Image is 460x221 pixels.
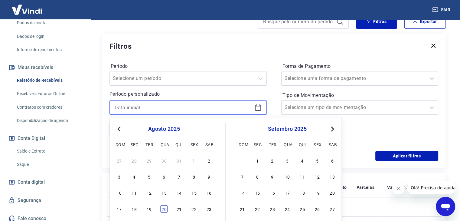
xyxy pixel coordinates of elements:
[254,205,261,213] div: Choose segunda-feira, 22 de setembro de 2025
[15,114,83,127] a: Disponibilização de agenda
[284,173,291,180] div: Choose quarta-feira, 10 de setembro de 2025
[109,41,132,51] h5: Filtros
[299,173,306,180] div: Choose quinta-feira, 11 de setembro de 2025
[175,189,183,196] div: Choose quinta-feira, 14 de agosto de 2025
[116,189,123,196] div: Choose domingo, 10 de agosto de 2025
[190,189,197,196] div: Choose sexta-feira, 15 de agosto de 2025
[299,157,306,164] div: Choose quinta-feira, 4 de setembro de 2025
[160,173,168,180] div: Choose quarta-feira, 6 de agosto de 2025
[269,173,276,180] div: Choose terça-feira, 9 de setembro de 2025
[269,141,276,148] div: ter
[407,181,455,194] iframe: Mensagem da empresa
[329,141,336,148] div: sab
[299,205,306,213] div: Choose quinta-feira, 25 de setembro de 2025
[205,173,213,180] div: Choose sábado, 9 de agosto de 2025
[404,14,445,29] button: Exportar
[239,141,246,148] div: dom
[284,141,291,148] div: qua
[190,157,197,164] div: Choose sexta-feira, 1 de agosto de 2025
[393,182,405,194] iframe: Fechar mensagem
[263,17,334,26] input: Busque pelo número do pedido
[7,194,83,207] a: Segurança
[116,141,123,148] div: dom
[7,176,83,189] a: Conta digital
[145,189,153,196] div: Choose terça-feira, 12 de agosto de 2025
[356,14,397,29] button: Filtros
[109,91,267,98] p: Período personalizado
[205,205,213,213] div: Choose sábado, 23 de agosto de 2025
[131,173,138,180] div: Choose segunda-feira, 4 de agosto de 2025
[314,157,321,164] div: Choose sexta-feira, 5 de setembro de 2025
[387,184,407,190] p: Valor Líq.
[160,141,168,148] div: qua
[145,141,153,148] div: ter
[254,141,261,148] div: seg
[131,157,138,164] div: Choose segunda-feira, 28 de julho de 2025
[175,141,183,148] div: qui
[15,74,83,87] a: Relatório de Recebíveis
[282,92,437,99] label: Tipo de Movimentação
[329,157,336,164] div: Choose sábado, 6 de setembro de 2025
[175,173,183,180] div: Choose quinta-feira, 7 de agosto de 2025
[18,178,45,186] span: Conta digital
[254,157,261,164] div: Choose segunda-feira, 1 de setembro de 2025
[115,125,213,133] div: agosto 2025
[205,141,213,148] div: sab
[205,189,213,196] div: Choose sábado, 16 de agosto de 2025
[111,63,266,70] label: Período
[115,103,252,112] input: Data inicial
[375,151,438,161] button: Aplicar filtros
[436,197,455,216] iframe: Botão para abrir a janela de mensagens
[357,184,374,190] p: Parcelas
[190,173,197,180] div: Choose sexta-feira, 8 de agosto de 2025
[145,173,153,180] div: Choose terça-feira, 5 de agosto de 2025
[131,141,138,148] div: seg
[175,205,183,213] div: Choose quinta-feira, 21 de agosto de 2025
[15,158,83,171] a: Saque
[284,157,291,164] div: Choose quarta-feira, 3 de setembro de 2025
[329,173,336,180] div: Choose sábado, 13 de setembro de 2025
[15,145,83,157] a: Saldo e Extrato
[190,205,197,213] div: Choose sexta-feira, 22 de agosto de 2025
[314,173,321,180] div: Choose sexta-feira, 12 de setembro de 2025
[175,157,183,164] div: Choose quinta-feira, 31 de julho de 2025
[7,132,83,145] button: Conta Digital
[239,157,246,164] div: Choose domingo, 31 de agosto de 2025
[131,189,138,196] div: Choose segunda-feira, 11 de agosto de 2025
[7,0,47,19] img: Vindi
[314,189,321,196] div: Choose sexta-feira, 19 de setembro de 2025
[239,205,246,213] div: Choose domingo, 21 de setembro de 2025
[116,157,123,164] div: Choose domingo, 27 de julho de 2025
[284,189,291,196] div: Choose quarta-feira, 17 de setembro de 2025
[299,141,306,148] div: qui
[314,141,321,148] div: sex
[299,189,306,196] div: Choose quinta-feira, 18 de setembro de 2025
[329,205,336,213] div: Choose sábado, 27 de setembro de 2025
[15,87,83,100] a: Recebíveis Futuros Online
[145,157,153,164] div: Choose terça-feira, 29 de julho de 2025
[239,173,246,180] div: Choose domingo, 7 de setembro de 2025
[329,189,336,196] div: Choose sábado, 20 de setembro de 2025
[4,4,51,9] span: Olá! Precisa de ajuda?
[15,44,83,56] a: Informe de rendimentos
[160,205,168,213] div: Choose quarta-feira, 20 de agosto de 2025
[116,173,123,180] div: Choose domingo, 3 de agosto de 2025
[131,205,138,213] div: Choose segunda-feira, 18 de agosto de 2025
[160,157,168,164] div: Choose quarta-feira, 30 de julho de 2025
[254,173,261,180] div: Choose segunda-feira, 8 de setembro de 2025
[190,141,197,148] div: sex
[314,205,321,213] div: Choose sexta-feira, 26 de setembro de 2025
[269,157,276,164] div: Choose terça-feira, 2 de setembro de 2025
[431,4,453,15] button: Sair
[269,205,276,213] div: Choose terça-feira, 23 de setembro de 2025
[7,61,83,74] button: Meus recebíveis
[205,157,213,164] div: Choose sábado, 2 de agosto de 2025
[160,189,168,196] div: Choose quarta-feira, 13 de agosto de 2025
[239,189,246,196] div: Choose domingo, 14 de setembro de 2025
[15,101,83,114] a: Contratos com credores
[116,205,123,213] div: Choose domingo, 17 de agosto de 2025
[145,205,153,213] div: Choose terça-feira, 19 de agosto de 2025
[15,30,83,43] a: Dados de login
[269,189,276,196] div: Choose terça-feira, 16 de setembro de 2025
[329,125,336,133] button: Next Month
